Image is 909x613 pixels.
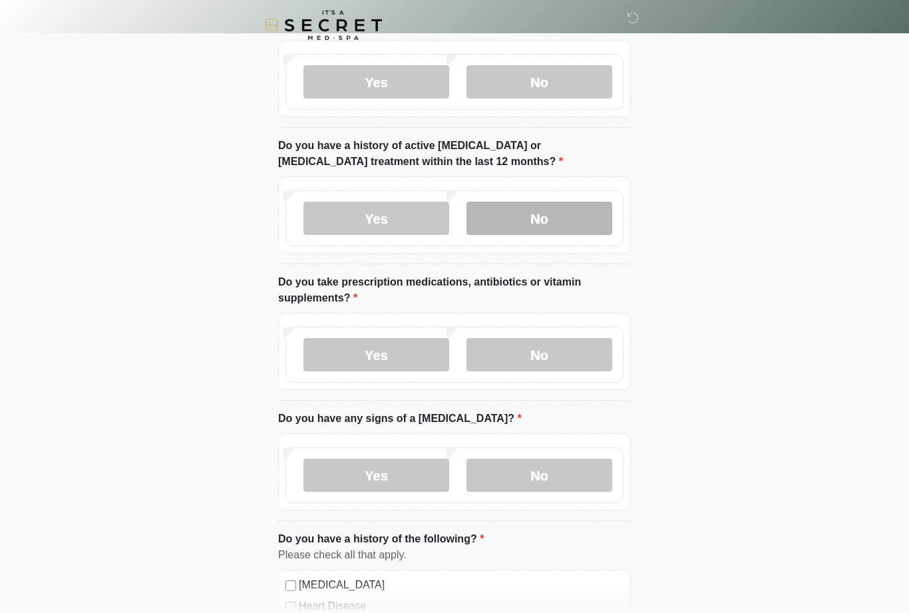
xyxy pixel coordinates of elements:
label: Yes [303,202,449,235]
label: Yes [303,65,449,99]
label: Do you have any signs of a [MEDICAL_DATA]? [278,411,522,427]
label: No [466,65,612,99]
label: [MEDICAL_DATA] [299,577,624,593]
label: No [466,202,612,235]
label: Do you take prescription medications, antibiotics or vitamin supplements? [278,274,631,306]
label: Do you have a history of the following? [278,531,484,547]
label: No [466,338,612,371]
input: Heart Disease [285,602,296,612]
img: It's A Secret Med Spa Logo [265,10,382,40]
label: Yes [303,338,449,371]
label: Yes [303,459,449,492]
label: No [466,459,612,492]
div: Please check all that apply. [278,547,631,563]
input: [MEDICAL_DATA] [285,580,296,591]
label: Do you have a history of active [MEDICAL_DATA] or [MEDICAL_DATA] treatment within the last 12 mon... [278,138,631,170]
